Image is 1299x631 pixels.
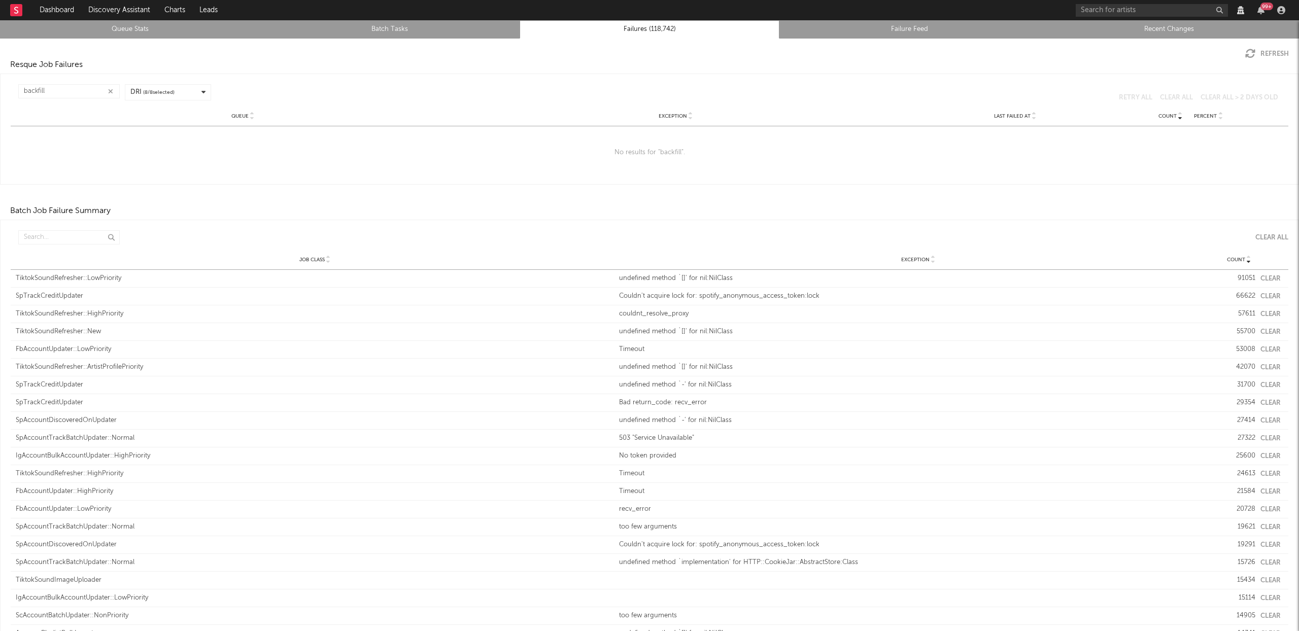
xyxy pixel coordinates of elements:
[1260,524,1281,531] button: Clear
[1222,433,1255,443] div: 27322
[18,84,120,98] input: Search...
[16,362,614,372] div: TiktokSoundRefresher::ArtistProfilePriority
[525,23,774,36] a: Failures (118,742)
[619,273,1217,284] div: undefined method `[]' for nil:NilClass
[231,113,249,119] span: Queue
[1260,3,1273,10] div: 99 +
[1260,613,1281,619] button: Clear
[619,486,1217,497] div: Timeout
[10,59,83,71] div: Resque Job Failures
[1260,559,1281,566] button: Clear
[16,557,614,568] div: SpAccountTrackBatchUpdater::Normal
[1260,595,1281,602] button: Clear
[1245,49,1289,59] button: Refresh
[1222,398,1255,408] div: 29354
[1119,94,1152,101] button: Retry All
[619,415,1217,426] div: undefined method `-' for nil:NilClass
[1201,94,1278,101] button: Clear All > 2 Days Old
[785,23,1034,36] a: Failure Feed
[659,113,687,119] span: Exception
[1260,542,1281,548] button: Clear
[1260,275,1281,282] button: Clear
[1222,291,1255,301] div: 66622
[16,522,614,532] div: SpAccountTrackBatchUpdater::Normal
[1222,415,1255,426] div: 27414
[130,87,175,97] div: DRI
[619,398,1217,408] div: Bad return_code: recv_error
[1222,504,1255,514] div: 20728
[1222,380,1255,390] div: 31700
[1260,417,1281,424] button: Clear
[1260,435,1281,442] button: Clear
[619,309,1217,319] div: couldnt_resolve_proxy
[1222,522,1255,532] div: 19621
[1260,329,1281,335] button: Clear
[1222,557,1255,568] div: 15726
[1260,488,1281,495] button: Clear
[299,257,325,263] span: Job Class
[1158,113,1177,119] span: Count
[1260,293,1281,300] button: Clear
[11,126,1288,179] div: No results for " backfill ".
[16,273,614,284] div: TiktokSoundRefresher::LowPriority
[619,522,1217,532] div: too few arguments
[16,398,614,408] div: SpTrackCreditUpdater
[1222,469,1255,479] div: 24613
[1222,540,1255,550] div: 19291
[16,593,614,603] div: IgAccountBulkAccountUpdater::LowPriority
[1260,364,1281,371] button: Clear
[619,540,1217,550] div: Couldn't acquire lock for: spotify_anonymous_access_token:lock
[1222,344,1255,355] div: 53008
[994,113,1031,119] span: Last Failed At
[16,380,614,390] div: SpTrackCreditUpdater
[265,23,514,36] a: Batch Tasks
[1255,234,1288,241] div: Clear All
[1260,311,1281,318] button: Clear
[16,451,614,461] div: IgAccountBulkAccountUpdater::HighPriority
[1222,486,1255,497] div: 21584
[16,291,614,301] div: SpTrackCreditUpdater
[1260,346,1281,353] button: Clear
[16,415,614,426] div: SpAccountDiscoveredOnUpdater
[1194,113,1217,119] span: Percent
[1260,453,1281,460] button: Clear
[619,362,1217,372] div: undefined method `[]' for nil:NilClass
[1260,400,1281,406] button: Clear
[619,451,1217,461] div: No token provided
[1045,23,1293,36] a: Recent Changes
[1076,4,1228,17] input: Search for artists
[10,205,111,217] div: Batch Job Failure Summary
[16,504,614,514] div: FbAccountUpdater::LowPriority
[619,469,1217,479] div: Timeout
[1222,362,1255,372] div: 42070
[18,230,120,244] input: Search...
[16,486,614,497] div: FbAccountUpdater::HighPriority
[16,540,614,550] div: SpAccountDiscoveredOnUpdater
[16,433,614,443] div: SpAccountTrackBatchUpdater::Normal
[1260,382,1281,389] button: Clear
[1260,577,1281,584] button: Clear
[1222,451,1255,461] div: 25600
[143,89,175,96] span: ( 8 / 8 selected)
[1160,94,1193,101] button: Clear All
[1260,506,1281,513] button: Clear
[16,344,614,355] div: FbAccountUpdater::LowPriority
[1257,6,1264,14] button: 99+
[901,257,930,263] span: Exception
[619,344,1217,355] div: Timeout
[16,575,614,585] div: TiktokSoundImageUploader
[1227,257,1245,263] span: Count
[1222,327,1255,337] div: 55700
[16,309,614,319] div: TiktokSoundRefresher::HighPriority
[1222,309,1255,319] div: 57611
[1222,273,1255,284] div: 91051
[1222,575,1255,585] div: 15434
[16,469,614,479] div: TiktokSoundRefresher::HighPriority
[1248,234,1288,241] button: Clear All
[16,611,614,621] div: ScAccountBatchUpdater::NonPriority
[1222,611,1255,621] div: 14905
[619,380,1217,390] div: undefined method `-' for nil:NilClass
[619,504,1217,514] div: recv_error
[619,557,1217,568] div: undefined method `implementation' for HTTP::CookieJar::AbstractStore:Class
[16,327,614,337] div: TiktokSoundRefresher::New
